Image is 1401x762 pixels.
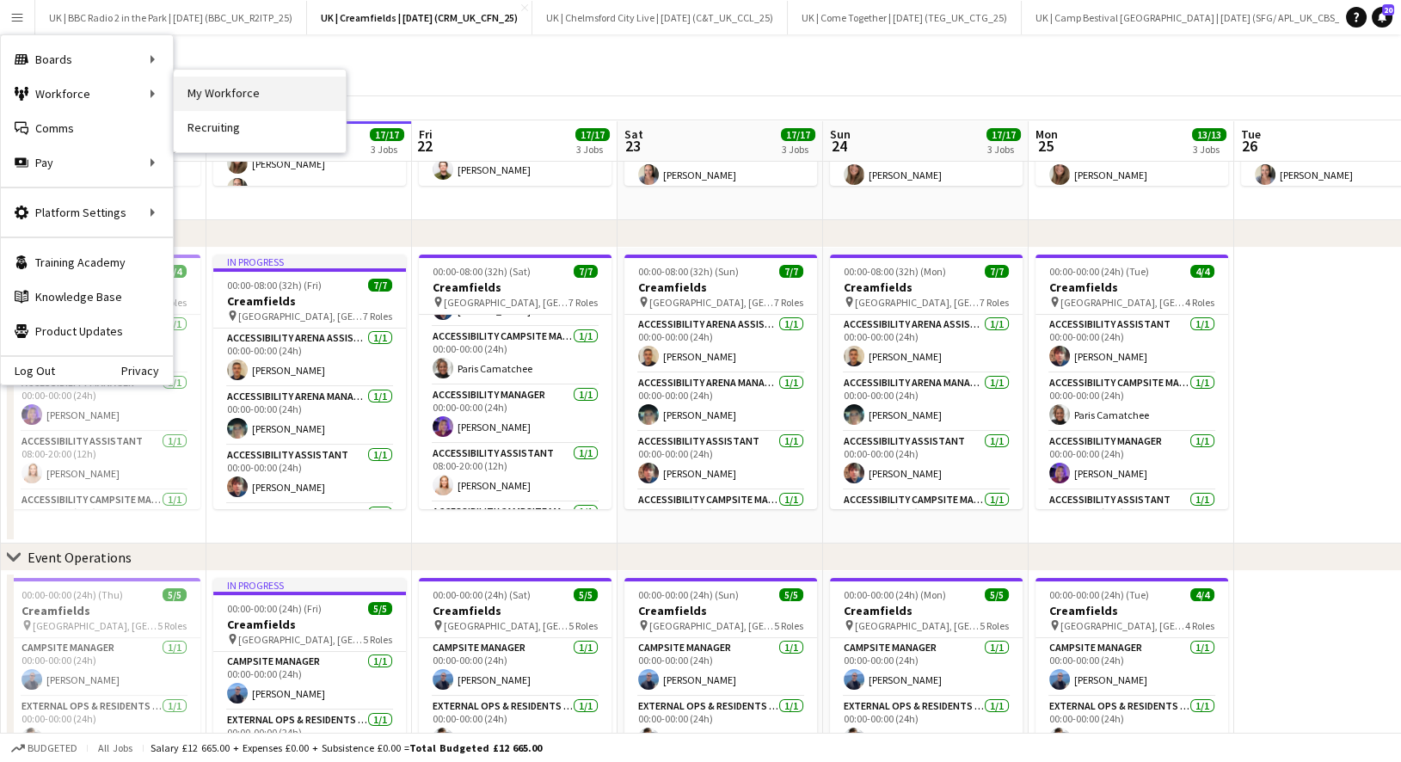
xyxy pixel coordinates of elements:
[649,619,774,632] span: [GEOGRAPHIC_DATA], [GEOGRAPHIC_DATA]
[574,265,598,278] span: 7/7
[624,603,817,618] h3: Creamfields
[419,126,433,142] span: Fri
[419,385,611,444] app-card-role: Accessibility Manager1/100:00-00:00 (24h)[PERSON_NAME]
[419,638,611,697] app-card-role: Campsite Manager1/100:00-00:00 (24h)[PERSON_NAME]
[830,432,1023,490] app-card-role: Accessibility Assistant1/100:00-00:00 (24h)[PERSON_NAME]
[8,490,200,549] app-card-role: Accessibility Campsite Manager1/120:00-08:00 (12h)
[8,603,200,618] h3: Creamfields
[213,578,406,592] div: In progress
[1,195,173,230] div: Platform Settings
[844,265,946,278] span: 00:00-08:00 (32h) (Mon)
[1035,315,1228,373] app-card-role: Accessibility Assistant1/100:00-00:00 (24h)[PERSON_NAME]
[1060,296,1185,309] span: [GEOGRAPHIC_DATA], [GEOGRAPHIC_DATA]
[779,588,803,601] span: 5/5
[8,432,200,490] app-card-role: Accessibility Assistant1/108:00-20:00 (12h)[PERSON_NAME]
[1372,7,1392,28] a: 20
[844,588,946,601] span: 00:00-00:00 (24h) (Mon)
[624,280,817,295] h3: Creamfields
[649,296,774,309] span: [GEOGRAPHIC_DATA], [GEOGRAPHIC_DATA]
[416,136,433,156] span: 22
[855,619,980,632] span: [GEOGRAPHIC_DATA], [GEOGRAPHIC_DATA]
[532,1,788,34] button: UK | Chelmsford City Live | [DATE] (C&T_UK_CCL_25)
[624,638,817,697] app-card-role: Campsite Manager1/100:00-00:00 (24h)[PERSON_NAME]
[830,490,1023,549] app-card-role: Accessibility Campsite Manager1/100:00-00:00 (24h)
[28,742,77,754] span: Budgeted
[1035,638,1228,697] app-card-role: Campsite Manager1/100:00-00:00 (24h)[PERSON_NAME]
[1022,1,1368,34] button: UK | Camp Bestival [GEOGRAPHIC_DATA] | [DATE] (SFG/ APL_UK_CBS_25)
[568,296,598,309] span: 7 Roles
[1192,128,1226,141] span: 13/13
[779,265,803,278] span: 7/7
[370,128,404,141] span: 17/17
[227,279,322,292] span: 00:00-08:00 (32h) (Fri)
[238,633,363,646] span: [GEOGRAPHIC_DATA], [GEOGRAPHIC_DATA]
[409,741,542,754] span: Total Budgeted £12 665.00
[1382,4,1394,15] span: 20
[213,617,406,632] h3: Creamfields
[986,128,1021,141] span: 17/17
[1190,265,1214,278] span: 4/4
[638,265,739,278] span: 00:00-08:00 (32h) (Sun)
[1035,432,1228,490] app-card-role: Accessibility Manager1/100:00-00:00 (24h)[PERSON_NAME]
[830,126,851,142] span: Sun
[987,143,1020,156] div: 3 Jobs
[830,638,1023,697] app-card-role: Campsite Manager1/100:00-00:00 (24h)[PERSON_NAME]
[568,619,598,632] span: 5 Roles
[213,122,406,206] app-card-role: Licensing Assistant2/200:00-00:00 (24h)[PERSON_NAME][PERSON_NAME]
[1035,373,1228,432] app-card-role: Accessibility Campsite Manager1/100:00-00:00 (24h)Paris Camatchee
[624,126,643,142] span: Sat
[788,1,1022,34] button: UK | Come Together | [DATE] (TEG_UK_CTG_25)
[575,128,610,141] span: 17/17
[985,588,1009,601] span: 5/5
[174,111,346,145] a: Recruiting
[151,741,542,754] div: Salary £12 665.00 + Expenses £0.00 + Subsistence £0.00 =
[213,504,406,562] app-card-role: Accessibility Campsite Manager1/1
[1060,619,1185,632] span: [GEOGRAPHIC_DATA], [GEOGRAPHIC_DATA]
[855,296,980,309] span: [GEOGRAPHIC_DATA], [GEOGRAPHIC_DATA]
[985,265,1009,278] span: 7/7
[1185,619,1214,632] span: 4 Roles
[1,42,173,77] div: Boards
[1035,490,1228,549] app-card-role: Accessibility Assistant1/108:00-20:00 (12h)
[28,549,132,566] div: Event Operations
[213,329,406,387] app-card-role: Accessibility Arena Assistant1/100:00-00:00 (24h)[PERSON_NAME]
[157,619,187,632] span: 5 Roles
[830,255,1023,509] div: 00:00-08:00 (32h) (Mon)7/7Creamfields [GEOGRAPHIC_DATA], [GEOGRAPHIC_DATA]7 RolesAccessibility Ar...
[163,588,187,601] span: 5/5
[9,739,80,758] button: Budgeted
[622,136,643,156] span: 23
[95,741,136,754] span: All jobs
[363,310,392,323] span: 7 Roles
[1033,136,1058,156] span: 25
[827,136,851,156] span: 24
[1035,126,1058,142] span: Mon
[774,296,803,309] span: 7 Roles
[419,697,611,755] app-card-role: External Ops & Residents Liaison Manager1/100:00-00:00 (24h)[PERSON_NAME]
[624,255,817,509] app-job-card: 00:00-08:00 (32h) (Sun)7/7Creamfields [GEOGRAPHIC_DATA], [GEOGRAPHIC_DATA]7 RolesAccessibility Ar...
[213,387,406,446] app-card-role: Accessibility Arena Manager1/100:00-00:00 (24h)[PERSON_NAME]
[1,280,173,314] a: Knowledge Base
[213,293,406,309] h3: Creamfields
[368,602,392,615] span: 5/5
[576,143,609,156] div: 3 Jobs
[830,315,1023,373] app-card-role: Accessibility Arena Assistant1/100:00-00:00 (24h)[PERSON_NAME]
[1185,296,1214,309] span: 4 Roles
[638,588,739,601] span: 00:00-00:00 (24h) (Sun)
[624,373,817,432] app-card-role: Accessibility Arena Manager1/100:00-00:00 (24h)[PERSON_NAME]
[830,373,1023,432] app-card-role: Accessibility Arena Manager1/100:00-00:00 (24h)[PERSON_NAME]
[782,143,814,156] div: 3 Jobs
[8,697,200,755] app-card-role: External Ops & Residents Liaison Manager1/100:00-00:00 (24h)[PERSON_NAME]
[624,432,817,490] app-card-role: Accessibility Assistant1/100:00-00:00 (24h)[PERSON_NAME]
[8,373,200,432] app-card-role: Accessibility Manager1/100:00-00:00 (24h)[PERSON_NAME]
[830,603,1023,618] h3: Creamfields
[624,490,817,549] app-card-role: Accessibility Campsite Manager1/100:00-00:00 (24h)
[419,255,611,509] app-job-card: 00:00-08:00 (32h) (Sat)7/7Creamfields [GEOGRAPHIC_DATA], [GEOGRAPHIC_DATA]7 Roles[PERSON_NAME]Acc...
[980,619,1009,632] span: 5 Roles
[419,280,611,295] h3: Creamfields
[980,296,1009,309] span: 7 Roles
[1238,136,1261,156] span: 26
[1035,255,1228,509] app-job-card: 00:00-00:00 (24h) (Tue)4/4Creamfields [GEOGRAPHIC_DATA], [GEOGRAPHIC_DATA]4 RolesAccessibility As...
